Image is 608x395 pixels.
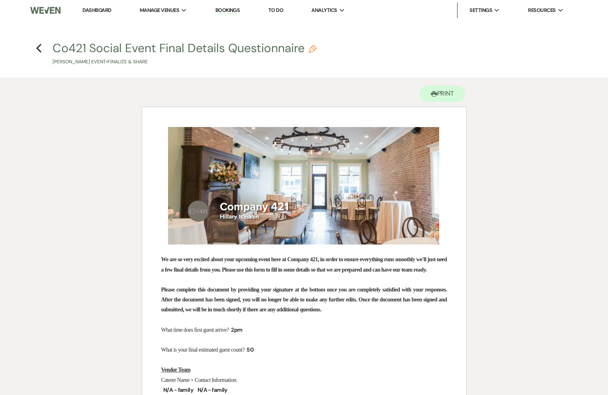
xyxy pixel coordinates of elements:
[161,347,245,353] span: What is your final estimated guest count?
[246,345,254,354] span: 50
[53,42,317,66] button: Co421 Social Event Final Details Questionnaire[PERSON_NAME] Event•Finalize & Share
[53,58,317,66] p: [PERSON_NAME] Event • Finalize & Share
[311,6,337,14] span: Analytics
[161,367,191,373] u: Vendor Team
[161,377,237,383] span: Caterer Name + Contact Information:
[230,325,243,334] span: 2pm
[161,327,229,333] span: What time does first guest arrive?
[82,7,111,14] a: Dashboard
[162,385,194,395] span: N/A - family
[469,6,492,14] span: Settings
[140,6,179,14] span: Manage Venues
[528,6,555,14] span: Resources
[168,127,439,244] img: Screen Shot 2025-01-13 at 11.51.16 AM.png
[215,7,240,14] a: Bookings
[161,256,448,272] strong: We are so very excited about your upcoming event here at Company 421, in order to ensure everythi...
[420,86,465,102] button: Print
[197,385,228,395] span: N/A - family
[268,7,283,14] a: To Do
[30,2,60,19] img: Weven Logo
[161,287,450,313] strong: Please complete this document by providing your signature at the bottom once you are completely s...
